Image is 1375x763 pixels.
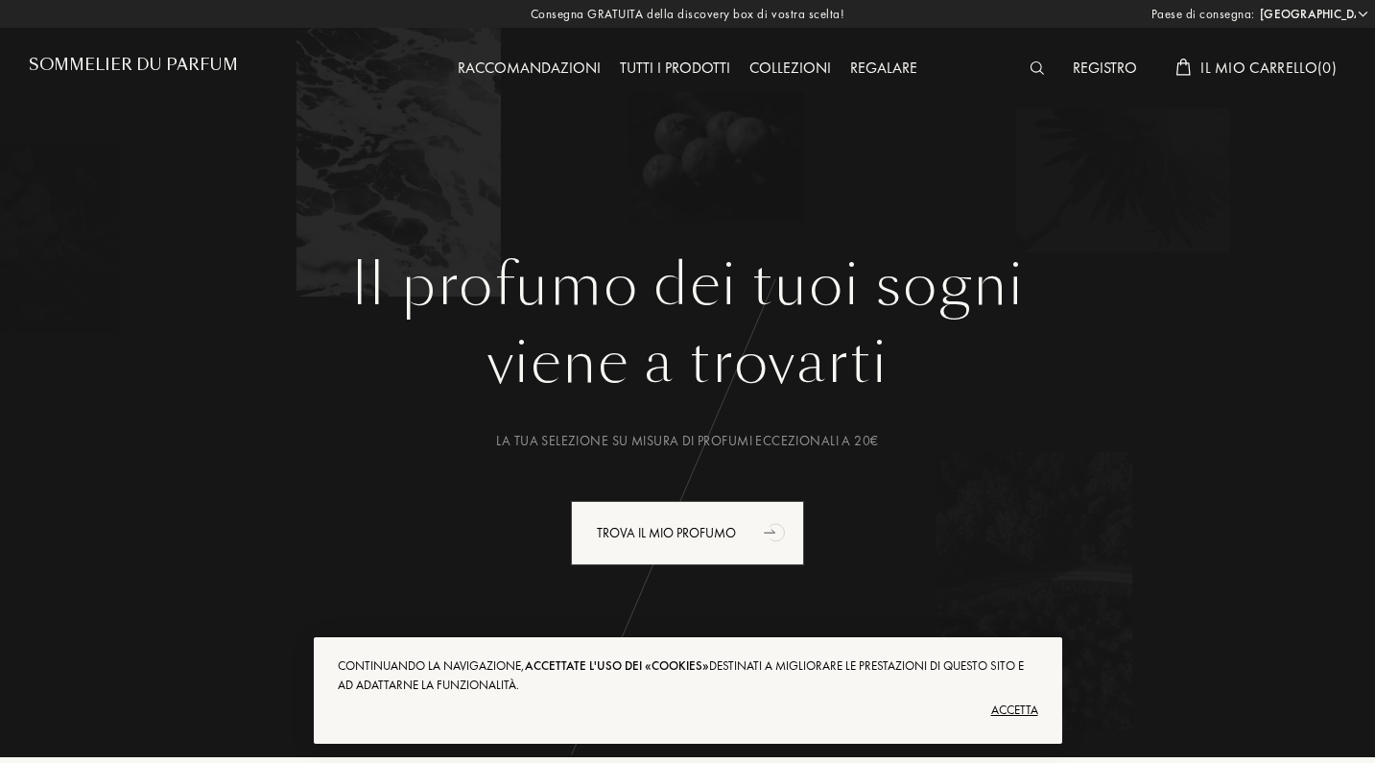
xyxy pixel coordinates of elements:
h1: Sommelier du Parfum [29,56,238,74]
a: Registro [1063,58,1147,78]
a: Tutti i prodotti [610,58,740,78]
a: Sommelier du Parfum [29,56,238,82]
a: Regalare [841,58,927,78]
h1: Il profumo dei tuoi sogni [43,250,1332,320]
a: Trova il mio profumoanimation [557,501,818,565]
div: La tua selezione su misura di profumi eccezionali a 20€ [43,431,1332,451]
div: Trova il mio profumo [571,501,804,565]
div: Collezioni [740,57,841,82]
div: Continuando la navigazione, destinati a migliorare le prestazioni di questo sito e ad adattarne l... [338,656,1038,695]
span: Paese di consegna: [1151,5,1255,24]
div: animation [757,513,795,551]
div: viene a trovarti [43,320,1332,406]
div: Registro [1063,57,1147,82]
div: Tutti i prodotti [610,57,740,82]
div: Regalare [841,57,927,82]
div: Accetta [338,695,1038,726]
span: accettate l'uso dei «cookies» [525,657,709,674]
a: Raccomandazioni [448,58,610,78]
span: Il mio carrello ( 0 ) [1200,58,1337,78]
a: Collezioni [740,58,841,78]
div: Raccomandazioni [448,57,610,82]
img: search_icn_white.svg [1030,61,1044,75]
img: cart_white.svg [1175,59,1191,76]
